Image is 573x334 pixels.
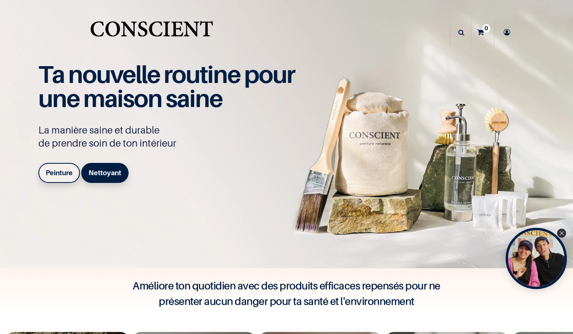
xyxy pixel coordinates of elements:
[506,228,567,289] div: Tolstoy bubble widget
[506,228,567,289] div: Open Tolstoy widget
[123,278,450,309] h4: Améliore ton quotidien avec des produits efficaces repensés pour ne présenter aucun danger pour t...
[89,169,121,177] b: Nettoyant
[89,16,215,49] a: Logo of Conscient
[46,169,73,177] b: Peinture
[38,163,80,183] a: Peinture
[557,229,566,238] div: Close Tolstoy widget
[506,228,567,289] div: Open Tolstoy
[81,163,129,183] a: Nettoyant
[38,60,295,113] span: Ta nouvelle routine pour une maison saine
[89,16,215,49] img: Conscient
[531,281,569,320] iframe: Tidio Chat
[471,18,494,47] a: 0
[38,124,304,150] p: La manière saine et durable de prendre soin de ton intérieur
[482,24,490,32] sup: 0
